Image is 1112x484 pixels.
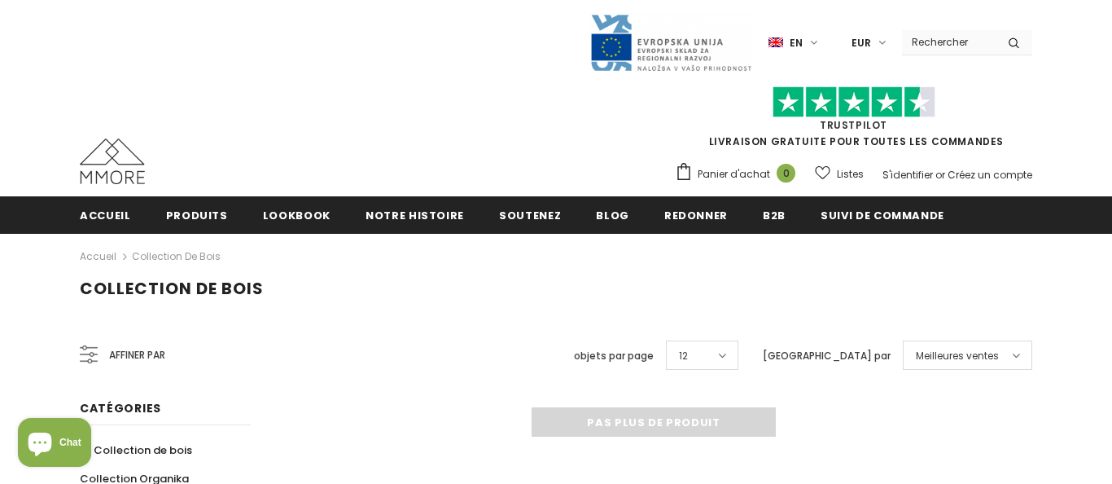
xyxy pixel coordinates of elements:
[698,166,770,183] span: Panier d'achat
[13,418,96,471] inbox-online-store-chat: Shopify online store chat
[166,196,228,233] a: Produits
[596,208,629,223] span: Blog
[679,348,688,364] span: 12
[882,168,933,182] a: S'identifier
[80,436,192,464] a: Collection de bois
[675,94,1032,148] span: LIVRAISON GRATUITE POUR TOUTES LES COMMANDES
[589,35,752,49] a: Javni Razpis
[821,208,944,223] span: Suivi de commande
[596,196,629,233] a: Blog
[499,196,561,233] a: soutenez
[948,168,1032,182] a: Créez un compte
[499,208,561,223] span: soutenez
[80,277,264,300] span: Collection de bois
[574,348,654,364] label: objets par page
[935,168,945,182] span: or
[80,139,145,184] img: Cas MMORE
[109,346,165,364] span: Affiner par
[80,196,131,233] a: Accueil
[768,36,783,50] img: i-lang-1.png
[366,196,464,233] a: Notre histoire
[589,13,752,73] img: Javni Razpis
[902,30,996,54] input: Search Site
[852,35,871,51] span: EUR
[773,86,935,118] img: Faites confiance aux étoiles pilotes
[790,35,803,51] span: en
[80,208,131,223] span: Accueil
[263,196,331,233] a: Lookbook
[815,160,864,188] a: Listes
[664,196,728,233] a: Redonner
[366,208,464,223] span: Notre histoire
[777,164,795,183] span: 0
[94,442,192,458] span: Collection de bois
[80,247,116,266] a: Accueil
[263,208,331,223] span: Lookbook
[132,249,221,263] a: Collection de bois
[675,162,803,187] a: Panier d'achat 0
[763,208,786,223] span: B2B
[820,118,887,132] a: TrustPilot
[80,400,161,416] span: Catégories
[837,166,864,183] span: Listes
[664,208,728,223] span: Redonner
[821,196,944,233] a: Suivi de commande
[166,208,228,223] span: Produits
[763,348,891,364] label: [GEOGRAPHIC_DATA] par
[916,348,999,364] span: Meilleures ventes
[763,196,786,233] a: B2B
